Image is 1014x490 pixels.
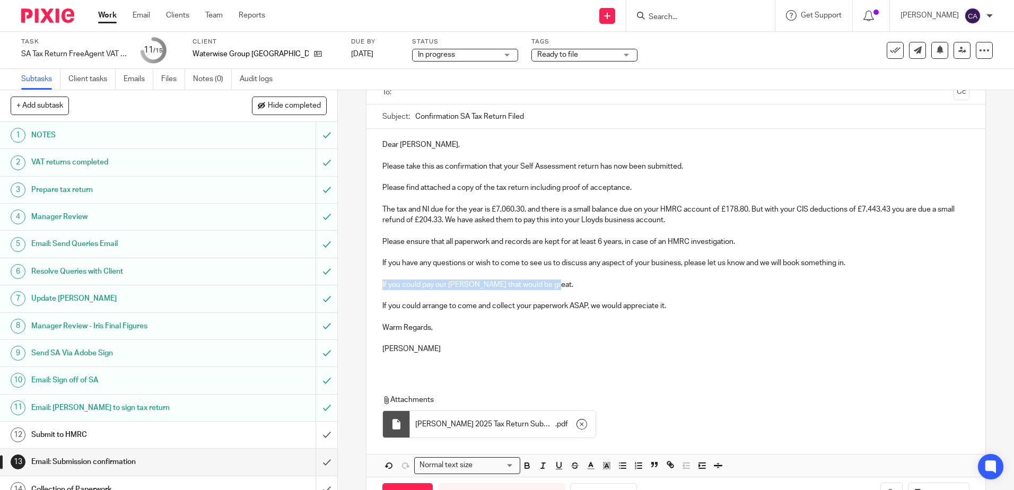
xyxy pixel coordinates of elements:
[382,139,969,150] p: Dear [PERSON_NAME],
[382,301,969,311] p: If you could arrange to come and collect your paperwork ASAP, we would appreciate it.
[476,460,514,471] input: Search for option
[382,395,949,405] p: Attachments
[382,344,969,354] p: [PERSON_NAME]
[31,127,214,143] h1: NOTES
[11,264,25,279] div: 6
[21,38,127,46] label: Task
[31,291,214,307] h1: Update [PERSON_NAME]
[11,291,25,306] div: 7
[166,10,189,21] a: Clients
[193,49,309,59] p: Waterwise Group [GEOGRAPHIC_DATA]
[31,182,214,198] h1: Prepare tax return
[268,102,321,110] span: Hide completed
[68,69,116,90] a: Client tasks
[964,7,981,24] img: svg%3E
[11,237,25,252] div: 5
[410,411,596,437] div: .
[414,457,520,474] div: Search for option
[98,10,117,21] a: Work
[382,182,969,193] p: Please find attached a copy of the tax return including proof of acceptance.
[11,346,25,361] div: 9
[31,427,214,443] h1: Submit to HMRC
[193,38,338,46] label: Client
[417,460,475,471] span: Normal text size
[124,69,153,90] a: Emails
[31,400,214,416] h1: Email: [PERSON_NAME] to sign tax return
[31,264,214,279] h1: Resolve Queries with Client
[31,154,214,170] h1: VAT returns completed
[537,51,578,58] span: Ready to file
[11,128,25,143] div: 1
[382,322,969,333] p: Warm Regards,
[418,51,455,58] span: In progress
[31,318,214,334] h1: Manager Review - Iris Final Figures
[31,454,214,470] h1: Email: Submission confirmation
[133,10,150,21] a: Email
[531,38,637,46] label: Tags
[382,204,969,226] p: The tax and NI due for the year is £7,060.30, and there is a small balance due on your HMRC accou...
[31,345,214,361] h1: Send SA Via Adobe Sign
[153,48,163,54] small: /15
[11,182,25,197] div: 3
[901,10,959,21] p: [PERSON_NAME]
[144,44,163,56] div: 11
[648,13,743,22] input: Search
[415,419,555,430] span: [PERSON_NAME] 2025 Tax Return Submitted
[351,38,399,46] label: Due by
[240,69,281,90] a: Audit logs
[382,111,410,122] label: Subject:
[11,373,25,388] div: 10
[21,8,74,23] img: Pixie
[11,97,69,115] button: + Add subtask
[382,258,969,268] p: If you have any questions or wish to come to see us to discuss any aspect of your business, pleas...
[21,49,127,59] div: SA Tax Return FreeAgent VAT Reg etc
[382,161,969,172] p: Please take this as confirmation that your Self Assessment return has now been submitted.
[161,69,185,90] a: Files
[252,97,327,115] button: Hide completed
[557,419,568,430] span: pdf
[193,69,232,90] a: Notes (0)
[21,69,60,90] a: Subtasks
[382,279,969,290] p: If you could pay our [PERSON_NAME] that would be great.
[801,12,842,19] span: Get Support
[31,236,214,252] h1: Email: Send Queries Email
[11,209,25,224] div: 4
[31,372,214,388] h1: Email: Sign off of SA
[11,319,25,334] div: 8
[11,400,25,415] div: 11
[382,237,969,247] p: Please ensure that all paperwork and records are kept for at least 6 years, in case of an HMRC in...
[11,155,25,170] div: 2
[31,209,214,225] h1: Manager Review
[239,10,265,21] a: Reports
[205,10,223,21] a: Team
[382,87,394,98] label: To:
[11,427,25,442] div: 12
[954,84,969,100] button: Cc
[412,38,518,46] label: Status
[11,454,25,469] div: 13
[351,50,373,58] span: [DATE]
